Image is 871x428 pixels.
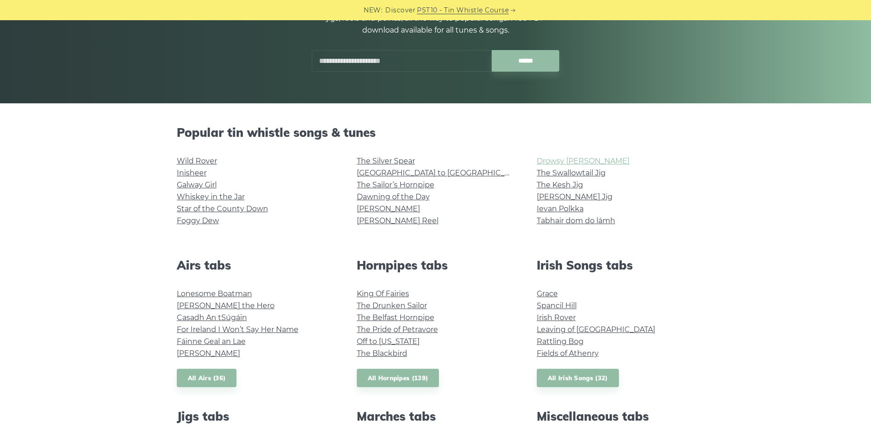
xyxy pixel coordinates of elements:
a: The Swallowtail Jig [537,169,606,177]
a: Ievan Polkka [537,204,584,213]
a: Irish Rover [537,313,576,322]
span: Discover [385,5,416,16]
a: Galway Girl [177,180,217,189]
a: [PERSON_NAME] [177,349,240,358]
a: [PERSON_NAME] Reel [357,216,438,225]
a: Whiskey in the Jar [177,192,245,201]
a: King Of Fairies [357,289,409,298]
a: Grace [537,289,558,298]
a: All Airs (36) [177,369,237,388]
a: Star of the County Down [177,204,268,213]
a: Casadh An tSúgáin [177,313,247,322]
a: Fáinne Geal an Lae [177,337,246,346]
a: The Pride of Petravore [357,325,438,334]
h2: Popular tin whistle songs & tunes [177,125,695,140]
a: Inisheer [177,169,207,177]
a: The Drunken Sailor [357,301,427,310]
a: [PERSON_NAME] the Hero [177,301,275,310]
h2: Jigs tabs [177,409,335,423]
a: Rattling Bog [537,337,584,346]
h2: Marches tabs [357,409,515,423]
a: [PERSON_NAME] Jig [537,192,613,201]
a: Foggy Dew [177,216,219,225]
a: Lonesome Boatman [177,289,252,298]
h2: Miscellaneous tabs [537,409,695,423]
a: All Hornpipes (139) [357,369,439,388]
a: PST10 - Tin Whistle Course [417,5,509,16]
a: Drowsy [PERSON_NAME] [537,157,629,165]
a: Tabhair dom do lámh [537,216,615,225]
a: The Kesh Jig [537,180,583,189]
a: Dawning of the Day [357,192,430,201]
a: All Irish Songs (32) [537,369,619,388]
h2: Hornpipes tabs [357,258,515,272]
a: Wild Rover [177,157,217,165]
h2: Airs tabs [177,258,335,272]
h2: Irish Songs tabs [537,258,695,272]
a: Fields of Athenry [537,349,599,358]
a: [PERSON_NAME] [357,204,420,213]
a: The Belfast Hornpipe [357,313,434,322]
a: Off to [US_STATE] [357,337,420,346]
a: Spancil Hill [537,301,577,310]
a: The Sailor’s Hornpipe [357,180,434,189]
a: For Ireland I Won’t Say Her Name [177,325,298,334]
a: The Blackbird [357,349,407,358]
a: The Silver Spear [357,157,415,165]
a: [GEOGRAPHIC_DATA] to [GEOGRAPHIC_DATA] [357,169,526,177]
a: Leaving of [GEOGRAPHIC_DATA] [537,325,655,334]
span: NEW: [364,5,382,16]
